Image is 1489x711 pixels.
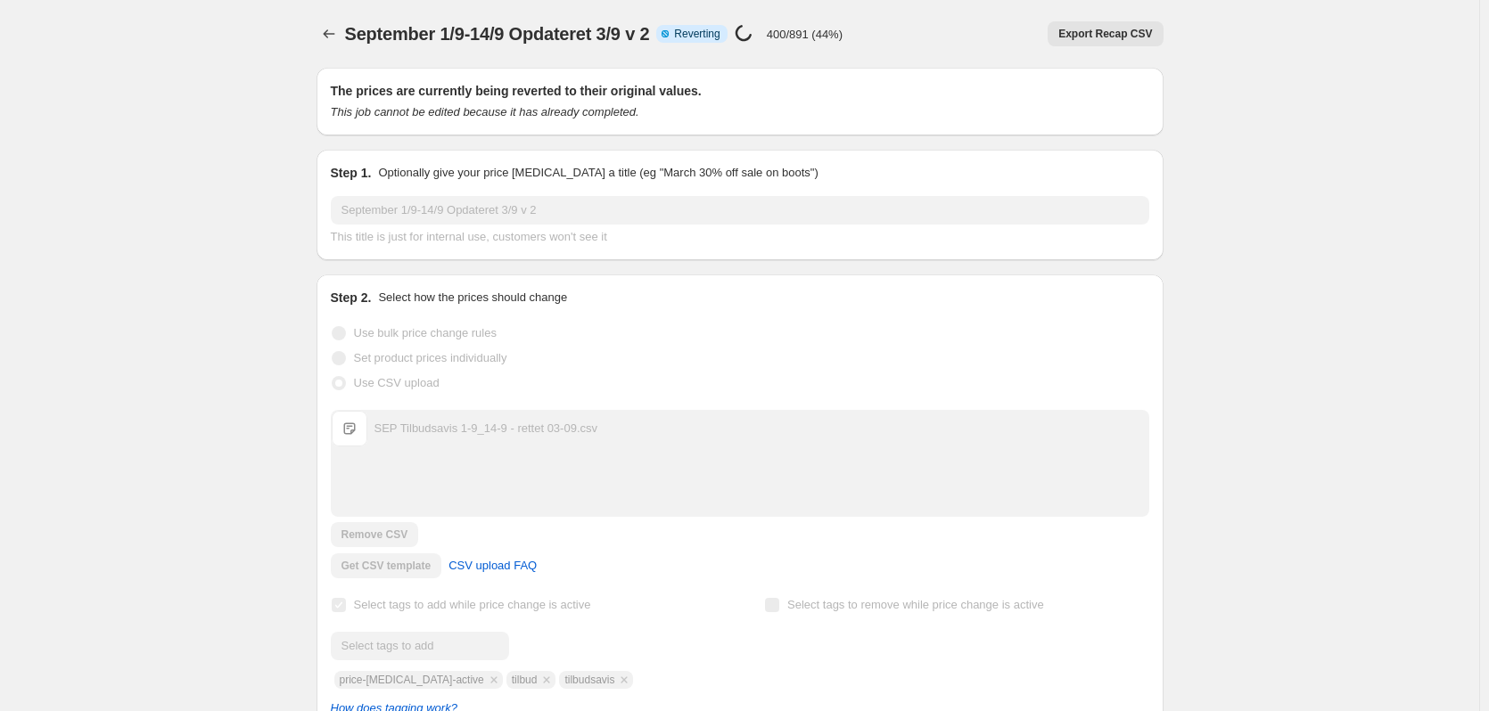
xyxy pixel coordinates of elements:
button: Price change jobs [317,21,341,46]
p: 400/891 (44%) [767,28,843,41]
input: Select tags to add [331,632,509,660]
span: This title is just for internal use, customers won't see it [331,230,607,243]
h2: Step 1. [331,164,372,182]
span: Reverting [674,27,720,41]
span: Set product prices individually [354,351,507,364]
p: Select how the prices should change [378,289,567,306]
span: Select tags to add while price change is active [354,598,591,611]
a: CSV upload FAQ [438,552,547,580]
span: Use CSV upload [354,376,440,389]
span: September 1/9-14/9 Opdateret 3/9 v 2 [345,24,650,44]
button: Export Recap CSV [1048,21,1163,46]
span: Export Recap CSV [1058,27,1152,41]
span: Select tags to remove while price change is active [787,598,1044,611]
input: 30% off holiday sale [331,196,1149,225]
h2: The prices are currently being reverted to their original values. [331,82,1149,100]
p: Optionally give your price [MEDICAL_DATA] a title (eg "March 30% off sale on boots") [378,164,818,182]
span: Use bulk price change rules [354,326,497,339]
h2: Step 2. [331,289,372,306]
div: SEP Tilbudsavis 1-9_14-9 - rettet 03-09.csv [374,420,598,437]
span: CSV upload FAQ [448,557,537,575]
i: This job cannot be edited because it has already completed. [331,105,639,118]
